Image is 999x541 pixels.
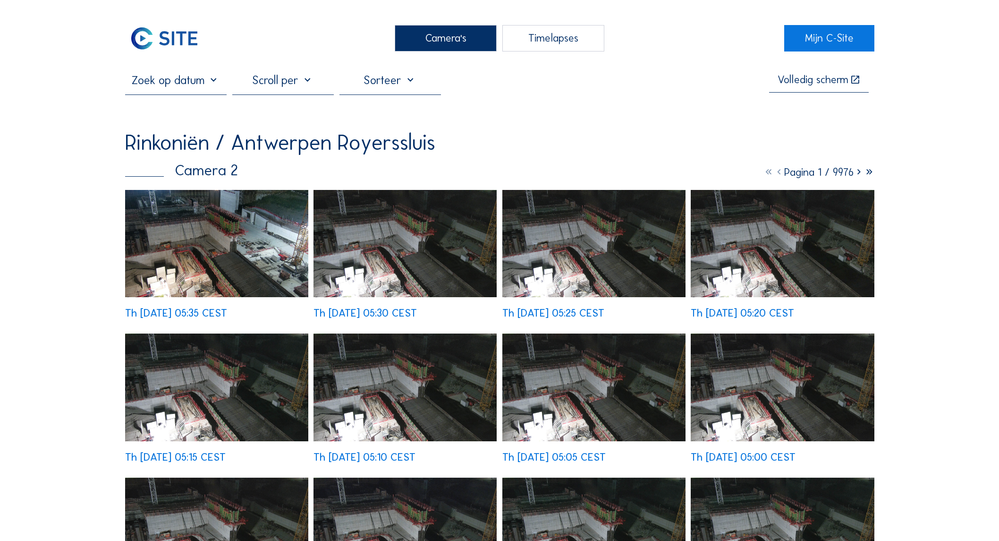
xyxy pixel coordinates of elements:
[502,190,686,298] img: image_52694158
[502,452,606,463] div: Th [DATE] 05:05 CEST
[691,308,794,318] div: Th [DATE] 05:20 CEST
[125,25,203,52] img: C-SITE Logo
[125,73,227,87] input: Zoek op datum 󰅀
[125,452,226,463] div: Th [DATE] 05:15 CEST
[502,334,686,441] img: image_52694062
[778,75,848,86] div: Volledig scherm
[502,308,604,318] div: Th [DATE] 05:25 CEST
[502,25,604,52] div: Timelapses
[313,308,417,318] div: Th [DATE] 05:30 CEST
[313,334,497,441] img: image_52694089
[784,25,874,52] a: Mijn C-Site
[125,25,215,52] a: C-SITE Logo
[691,452,796,463] div: Th [DATE] 05:00 CEST
[125,190,308,298] img: image_52694203
[691,190,874,298] img: image_52694128
[313,190,497,298] img: image_52694178
[395,25,497,52] div: Camera's
[125,132,435,154] div: Rinkoniën / Antwerpen Royerssluis
[125,163,238,178] div: Camera 2
[125,308,227,318] div: Th [DATE] 05:35 CEST
[784,166,854,179] span: Pagina 1 / 9976
[125,334,308,441] img: image_52694114
[313,452,415,463] div: Th [DATE] 05:10 CEST
[691,334,874,441] img: image_52694009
